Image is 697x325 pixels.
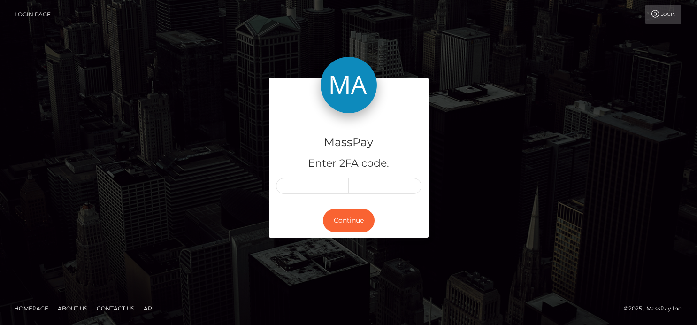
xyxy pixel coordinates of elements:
[645,5,681,24] a: Login
[624,303,690,314] div: © 2025 , MassPay Inc.
[321,57,377,113] img: MassPay
[10,301,52,316] a: Homepage
[323,209,375,232] button: Continue
[15,5,51,24] a: Login Page
[276,156,421,171] h5: Enter 2FA code:
[140,301,158,316] a: API
[276,134,421,151] h4: MassPay
[93,301,138,316] a: Contact Us
[54,301,91,316] a: About Us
